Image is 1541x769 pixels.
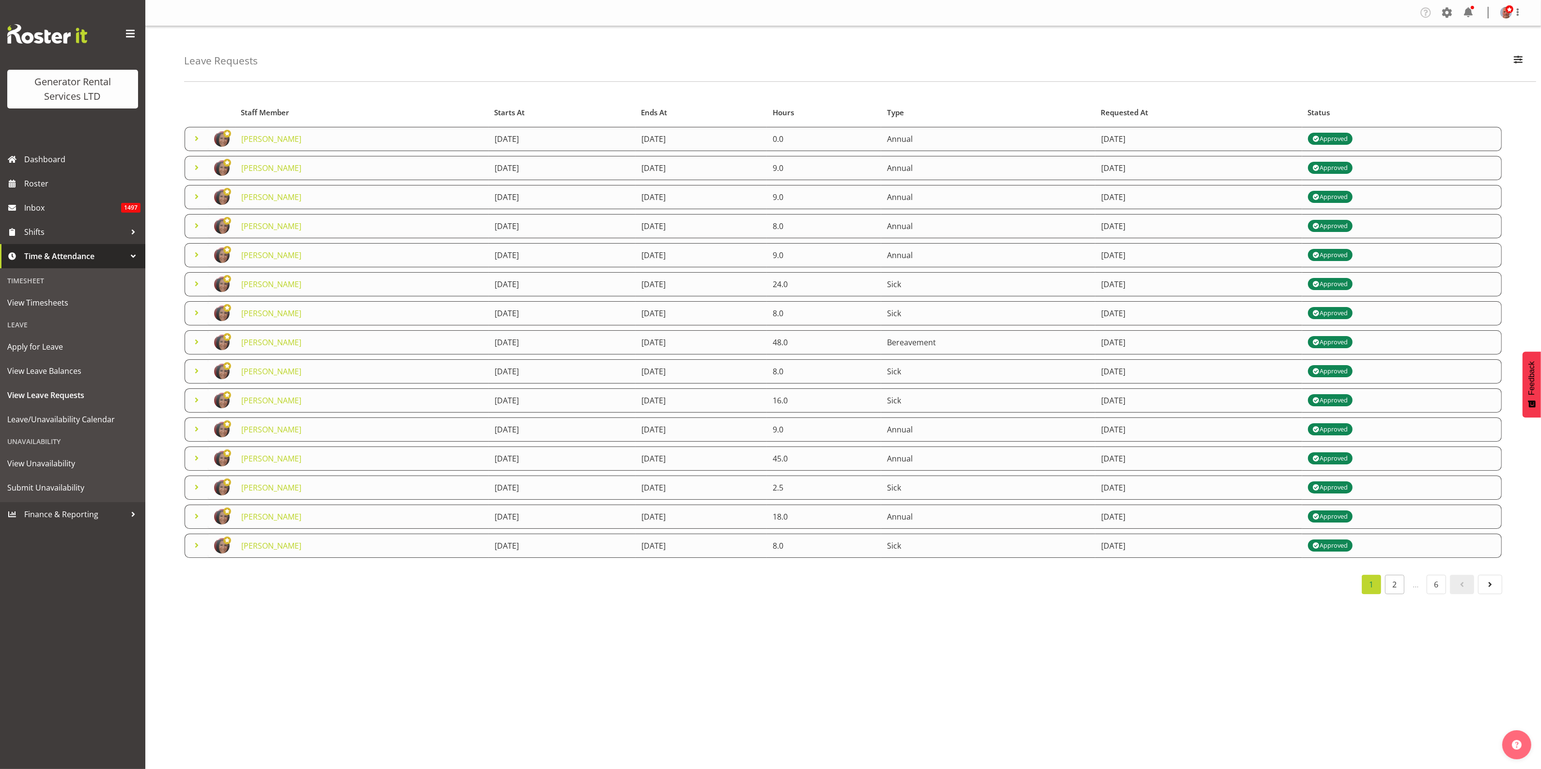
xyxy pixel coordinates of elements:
[767,127,881,151] td: 0.0
[1313,395,1348,406] div: Approved
[767,330,881,354] td: 48.0
[1313,511,1348,523] div: Approved
[214,306,230,321] img: katherine-lothianc04ae7ec56208e078627d80ad3866cf0.png
[494,107,525,118] span: Starts At
[881,476,1095,500] td: Sick
[767,388,881,413] td: 16.0
[214,218,230,234] img: katherine-lothianc04ae7ec56208e078627d80ad3866cf0.png
[241,511,301,522] a: [PERSON_NAME]
[489,243,636,267] td: [DATE]
[636,243,767,267] td: [DATE]
[636,301,767,325] td: [DATE]
[636,272,767,296] td: [DATE]
[241,424,301,435] a: [PERSON_NAME]
[1095,301,1302,325] td: [DATE]
[24,249,126,263] span: Time & Attendance
[1313,278,1348,290] div: Approved
[2,383,143,407] a: View Leave Requests
[489,534,636,558] td: [DATE]
[489,156,636,180] td: [DATE]
[881,505,1095,529] td: Annual
[767,156,881,180] td: 9.0
[7,412,138,427] span: Leave/Unavailability Calendar
[636,388,767,413] td: [DATE]
[1313,540,1348,552] div: Approved
[1095,330,1302,354] td: [DATE]
[2,359,143,383] a: View Leave Balances
[241,453,301,464] a: [PERSON_NAME]
[214,509,230,524] img: katherine-lothianc04ae7ec56208e078627d80ad3866cf0.png
[767,534,881,558] td: 8.0
[214,538,230,554] img: katherine-lothianc04ae7ec56208e078627d80ad3866cf0.png
[1313,308,1348,319] div: Approved
[636,156,767,180] td: [DATE]
[1095,505,1302,529] td: [DATE]
[2,335,143,359] a: Apply for Leave
[241,482,301,493] a: [PERSON_NAME]
[489,185,636,209] td: [DATE]
[881,301,1095,325] td: Sick
[1512,740,1522,750] img: help-xxl-2.png
[1095,446,1302,471] td: [DATE]
[881,446,1095,471] td: Annual
[1527,361,1536,395] span: Feedback
[1095,243,1302,267] td: [DATE]
[1313,366,1348,377] div: Approved
[1385,575,1404,594] a: 2
[881,359,1095,384] td: Sick
[636,446,767,471] td: [DATE]
[24,507,126,522] span: Finance & Reporting
[489,214,636,238] td: [DATE]
[214,335,230,350] img: katherine-lothianc04ae7ec56208e078627d80ad3866cf0.png
[24,152,140,167] span: Dashboard
[7,339,138,354] span: Apply for Leave
[1500,7,1512,18] img: dave-wallaced2e02bf5a44ca49c521115b89c5c4806.png
[767,446,881,471] td: 45.0
[881,388,1095,413] td: Sick
[241,163,301,173] a: [PERSON_NAME]
[489,476,636,500] td: [DATE]
[881,330,1095,354] td: Bereavement
[767,359,881,384] td: 8.0
[241,134,301,144] a: [PERSON_NAME]
[767,214,881,238] td: 8.0
[1095,185,1302,209] td: [DATE]
[636,185,767,209] td: [DATE]
[2,271,143,291] div: Timesheet
[881,534,1095,558] td: Sick
[1095,214,1302,238] td: [DATE]
[214,393,230,408] img: katherine-lothianc04ae7ec56208e078627d80ad3866cf0.png
[241,250,301,261] a: [PERSON_NAME]
[1095,359,1302,384] td: [DATE]
[24,176,140,191] span: Roster
[241,308,301,319] a: [PERSON_NAME]
[214,131,230,147] img: katherine-lothianc04ae7ec56208e078627d80ad3866cf0.png
[1095,417,1302,442] td: [DATE]
[241,395,301,406] a: [PERSON_NAME]
[773,107,794,118] span: Hours
[767,476,881,500] td: 2.5
[241,279,301,290] a: [PERSON_NAME]
[636,359,767,384] td: [DATE]
[241,221,301,231] a: [PERSON_NAME]
[489,272,636,296] td: [DATE]
[1427,575,1446,594] a: 6
[881,272,1095,296] td: Sick
[241,337,301,348] a: [PERSON_NAME]
[1313,162,1348,174] div: Approved
[214,480,230,495] img: katherine-lothianc04ae7ec56208e078627d80ad3866cf0.png
[489,505,636,529] td: [DATE]
[489,446,636,471] td: [DATE]
[489,330,636,354] td: [DATE]
[1313,482,1348,493] div: Approved
[2,476,143,500] a: Submit Unavailability
[489,301,636,325] td: [DATE]
[1313,337,1348,348] div: Approved
[1308,107,1330,118] span: Status
[1313,133,1348,145] div: Approved
[881,214,1095,238] td: Annual
[1313,424,1348,435] div: Approved
[1095,388,1302,413] td: [DATE]
[2,451,143,476] a: View Unavailability
[767,505,881,529] td: 18.0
